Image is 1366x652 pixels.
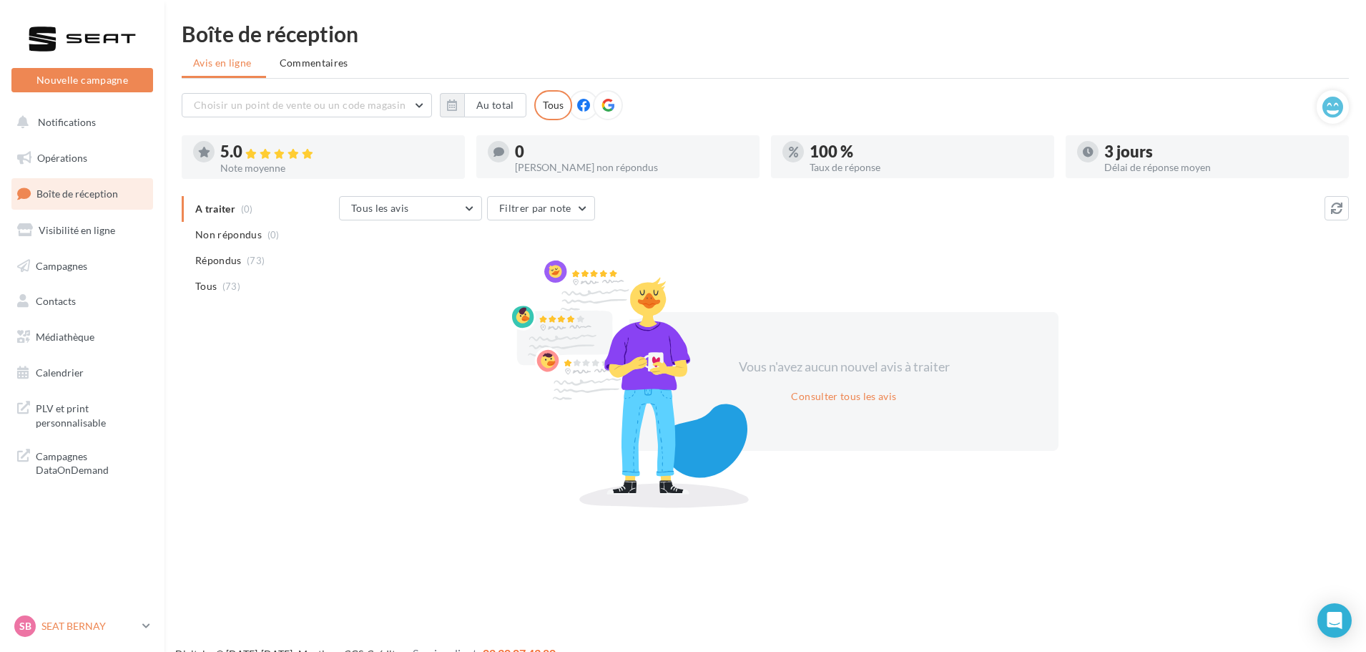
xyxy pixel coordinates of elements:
[39,224,115,236] span: Visibilité en ligne
[9,251,156,281] a: Campagnes
[339,196,482,220] button: Tous les avis
[9,143,156,173] a: Opérations
[38,116,96,128] span: Notifications
[9,393,156,435] a: PLV et print personnalisable
[182,23,1349,44] div: Boîte de réception
[36,331,94,343] span: Médiathèque
[9,358,156,388] a: Calendrier
[37,152,87,164] span: Opérations
[534,90,572,120] div: Tous
[267,229,280,240] span: (0)
[9,322,156,352] a: Médiathèque
[9,107,150,137] button: Notifications
[11,68,153,92] button: Nouvelle campagne
[9,178,156,209] a: Boîte de réception
[440,93,526,117] button: Au total
[1104,144,1337,160] div: 3 jours
[220,163,453,173] div: Note moyenne
[487,196,595,220] button: Filtrer par note
[785,388,902,405] button: Consulter tous les avis
[195,228,262,242] span: Non répondus
[9,286,156,316] a: Contacts
[9,441,156,483] a: Campagnes DataOnDemand
[721,358,967,376] div: Vous n'avez aucun nouvel avis à traiter
[351,202,409,214] span: Tous les avis
[195,253,242,268] span: Répondus
[1317,603,1352,638] div: Open Intercom Messenger
[220,144,453,160] div: 5.0
[222,281,240,292] span: (73)
[36,188,118,200] span: Boîte de réception
[36,399,147,429] span: PLV et print personnalisable
[280,57,348,69] span: Commentaires
[810,144,1043,160] div: 100 %
[182,93,432,117] button: Choisir un point de vente ou un code magasin
[1104,162,1337,172] div: Délai de réponse moyen
[36,447,147,477] span: Campagnes DataOnDemand
[11,613,153,640] a: SB SEAT BERNAY
[195,279,217,293] span: Tous
[36,295,76,307] span: Contacts
[9,215,156,245] a: Visibilité en ligne
[36,259,87,271] span: Campagnes
[19,619,31,633] span: SB
[515,144,748,160] div: 0
[41,619,137,633] p: SEAT BERNAY
[194,99,406,111] span: Choisir un point de vente ou un code magasin
[36,366,84,379] span: Calendrier
[810,162,1043,172] div: Taux de réponse
[247,255,265,266] span: (73)
[515,162,748,172] div: [PERSON_NAME] non répondus
[464,93,526,117] button: Au total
